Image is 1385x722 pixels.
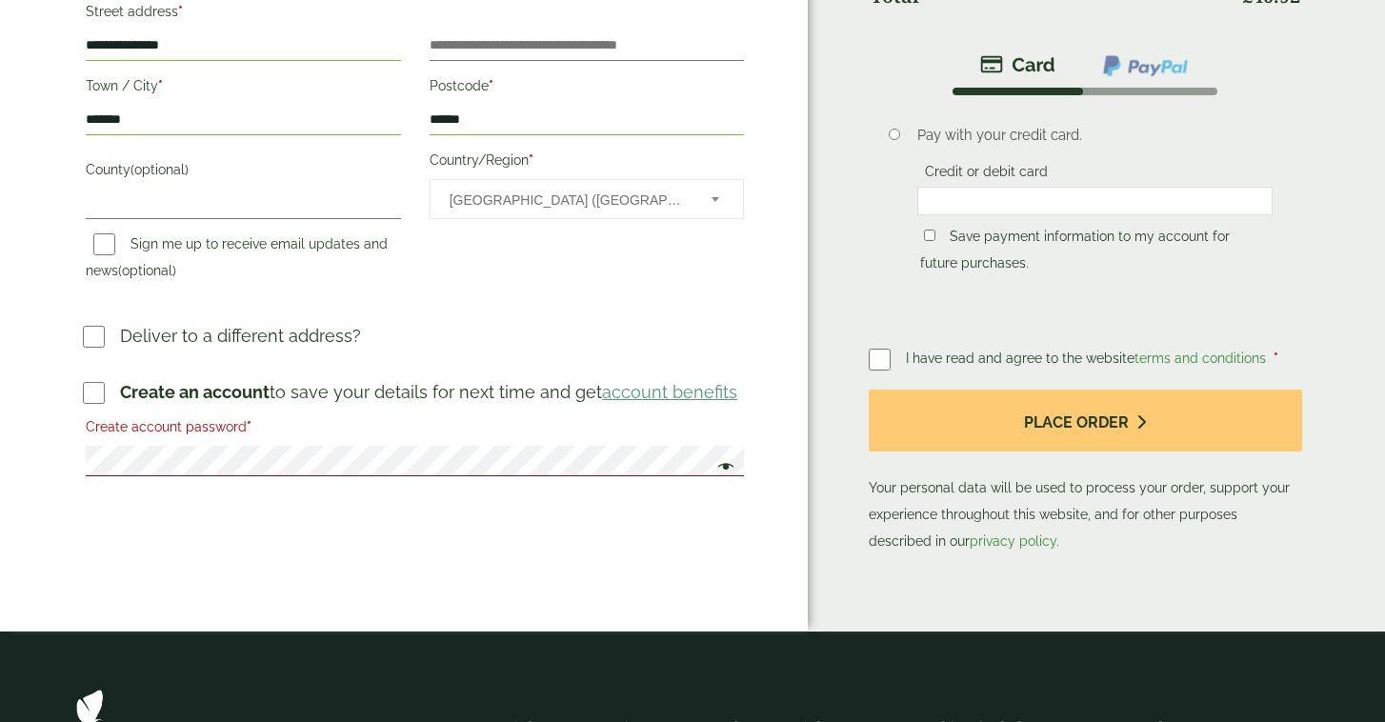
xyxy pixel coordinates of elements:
[86,413,744,446] label: Create account password
[430,72,744,105] label: Postcode
[86,72,400,105] label: Town / City
[489,78,493,93] abbr: required
[178,4,183,19] abbr: required
[1134,351,1266,366] a: terms and conditions
[120,379,737,405] p: to save your details for next time and get
[450,180,686,220] span: United Kingdom (UK)
[86,236,388,284] label: Sign me up to receive email updates and news
[158,78,163,93] abbr: required
[118,263,176,278] span: (optional)
[869,390,1302,554] p: Your personal data will be used to process your order, support your experience throughout this we...
[906,351,1270,366] span: I have read and agree to the website
[430,179,744,219] span: Country/Region
[247,419,251,434] abbr: required
[529,152,533,168] abbr: required
[93,233,115,255] input: Sign me up to receive email updates and news(optional)
[917,125,1273,146] p: Pay with your credit card.
[917,164,1055,185] label: Credit or debit card
[970,533,1056,549] a: privacy policy
[920,229,1230,276] label: Save payment information to my account for future purchases.
[430,147,744,179] label: Country/Region
[86,156,400,189] label: County
[1274,351,1278,366] abbr: required
[120,323,361,349] p: Deliver to a different address?
[1101,53,1190,78] img: ppcp-gateway.png
[120,382,270,402] strong: Create an account
[923,192,1267,210] iframe: Secure card payment input frame
[980,53,1055,76] img: stripe.png
[869,390,1302,451] button: Place order
[130,162,189,177] span: (optional)
[602,382,737,402] a: account benefits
